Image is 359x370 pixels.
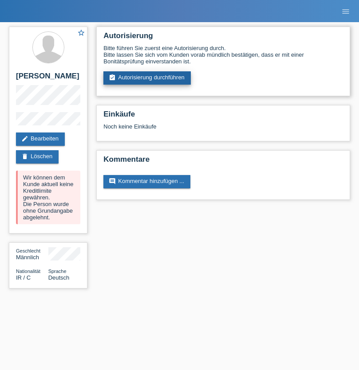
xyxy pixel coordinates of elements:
[109,178,116,185] i: comment
[16,269,40,274] span: Nationalität
[103,155,343,168] h2: Kommentare
[77,29,85,38] a: star_border
[16,132,65,146] a: editBearbeiten
[16,72,80,85] h2: [PERSON_NAME]
[21,153,28,160] i: delete
[341,7,350,16] i: menu
[16,274,31,281] span: Iran / C / 07.12.1999
[21,135,28,142] i: edit
[103,71,191,85] a: assignment_turned_inAutorisierung durchführen
[109,74,116,81] i: assignment_turned_in
[103,110,343,123] h2: Einkäufe
[16,247,48,261] div: Männlich
[16,150,59,164] a: deleteLöschen
[103,175,190,188] a: commentKommentar hinzufügen ...
[103,123,343,136] div: Noch keine Einkäufe
[337,8,355,14] a: menu
[48,274,70,281] span: Deutsch
[77,29,85,37] i: star_border
[48,269,67,274] span: Sprache
[103,45,343,65] div: Bitte führen Sie zuerst eine Autorisierung durch. Bitte lassen Sie sich vom Kunden vorab mündlich...
[16,248,40,253] span: Geschlecht
[103,31,343,45] h2: Autorisierung
[16,171,80,224] div: Wir können dem Kunde aktuell keine Kreditlimite gewähren. Die Person wurde ohne Grundangabe abgel...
